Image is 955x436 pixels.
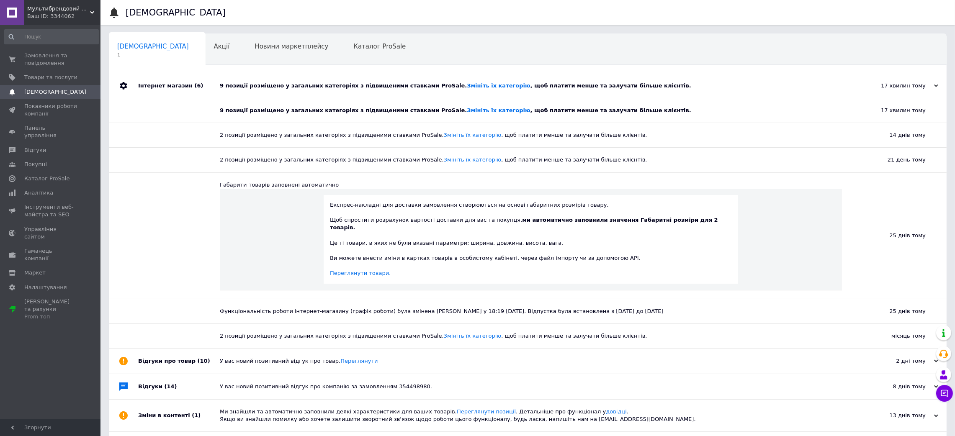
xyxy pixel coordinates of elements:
a: Змініть їх категорію [444,333,502,339]
span: Мультибрендовий магазин нігтьвого сервісу "Nail Art Centre Mozart" [27,5,90,13]
a: Переглянути позиції [457,408,516,415]
a: довідці [606,408,627,415]
span: Інструменти веб-майстра та SEO [24,203,77,218]
button: Чат з покупцем [936,385,953,402]
a: Переглянути [340,358,378,364]
div: 2 позиції розміщено у загальних категоріях з підвищеними ставками ProSale. , щоб платити менше та... [220,332,842,340]
div: Ми знайшли та автоматично заповнили деякі характеристики для ваших товарів. . Детальніше про функ... [220,408,855,423]
div: Ваш ID: 3344062 [27,13,100,20]
span: 1 [117,52,189,58]
span: Покупці [24,161,47,168]
a: Переглянути товари. [330,270,391,276]
span: Каталог ProSale [24,175,70,182]
span: Показники роботи компанії [24,103,77,118]
div: Інтернет магазин [138,73,220,98]
div: У вас новий позитивний відгук про компанію за замовленням 354498980. [220,383,855,390]
span: (14) [165,383,177,390]
div: 9 позиції розміщено у загальних категоріях з підвищеними ставками ProSale. , щоб платити менше та... [220,107,842,114]
a: Змініть їх категорію [444,156,502,163]
a: Змініть їх категорію [444,132,502,138]
a: Змініть їх категорію [467,82,530,89]
div: 2 позиції розміщено у загальних категоріях з підвищеними ставками ProSale. , щоб платити менше та... [220,156,842,164]
div: Функціональність роботи інтернет-магазину (графік роботи) була змінена [PERSON_NAME] у 18:19 [DAT... [220,308,842,315]
div: Відгуки [138,374,220,399]
span: Відгуки [24,146,46,154]
div: 17 хвилин тому [842,98,947,123]
span: Товари та послуги [24,74,77,81]
div: місяць тому [842,324,947,348]
div: 17 хвилин тому [855,82,938,90]
h1: [DEMOGRAPHIC_DATA] [126,8,226,18]
div: Prom топ [24,313,77,321]
span: (1) [192,412,201,418]
span: [DEMOGRAPHIC_DATA] [24,88,86,96]
span: (6) [194,82,203,89]
div: 2 дні тому [855,357,938,365]
div: 25 днів тому [842,173,947,299]
div: 25 днів тому [842,299,947,323]
span: Гаманець компанії [24,247,77,262]
div: У вас новий позитивний відгук про товар. [220,357,855,365]
span: Управління сайтом [24,226,77,241]
span: Панель управління [24,124,77,139]
input: Пошук [4,29,99,44]
span: (10) [198,358,210,364]
span: Каталог ProSale [353,43,406,50]
b: ми автоматично заповнили значення Габаритні розміри для 2 товарів. [330,217,718,231]
span: [PERSON_NAME] та рахунки [24,298,77,321]
span: Новини маркетплейсу [255,43,328,50]
div: 13 днів тому [855,412,938,419]
span: Акції [214,43,230,50]
div: 21 день тому [842,148,947,172]
span: [DEMOGRAPHIC_DATA] [117,43,189,50]
div: 2 позиції розміщено у загальних категоріях з підвищеними ставками ProSale. , щоб платити менше та... [220,131,842,139]
span: Замовлення та повідомлення [24,52,77,67]
div: 8 днів тому [855,383,938,390]
a: Змініть їх категорію [467,107,530,113]
span: Аналітика [24,189,53,197]
div: Зміни в контенті [138,400,220,431]
div: Відгуки про товар [138,349,220,374]
div: Експрес-накладні для доставки замовлення створюються на основі габаритних розмірів товару. Щоб сп... [330,201,732,277]
div: 9 позиції розміщено у загальних категоріях з підвищеними ставками ProSale. , щоб платити менше та... [220,82,855,90]
div: Габарити товарів заповнені автоматично [220,181,842,189]
span: Налаштування [24,284,67,291]
span: Маркет [24,269,46,277]
div: 14 днів тому [842,123,947,147]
